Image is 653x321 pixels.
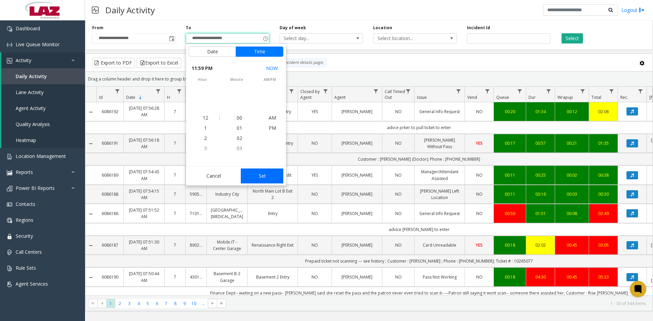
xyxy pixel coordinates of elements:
a: Date Filter Menu [154,87,163,96]
label: Day of week [280,25,306,31]
a: [PERSON_NAME] [336,242,378,248]
label: To [186,25,191,31]
a: 00:16 [530,191,551,197]
span: Page 2 [115,299,124,308]
label: From [92,25,103,31]
a: 00:18 [498,274,522,280]
kendo-pager-info: 1 - 30 of 344 items [230,301,646,306]
label: Incident Id [467,25,490,31]
label: Location [373,25,392,31]
a: 7 [169,242,181,248]
a: NO [302,274,328,280]
h3: Daily Activity [102,2,158,18]
span: Lane Activity [16,89,44,95]
span: Dashboard [16,25,40,32]
button: Date tab [189,47,236,57]
a: Lane Filter Menu [287,87,296,96]
img: 'icon' [7,154,12,159]
div: 00:38 [593,172,614,178]
span: Call Centers [16,249,42,255]
a: 00:25 [530,172,551,178]
img: 'icon' [7,234,12,239]
a: NO [386,210,410,217]
a: NO [386,242,410,248]
div: Drag a column header and drop it here to group by that column [85,73,653,85]
span: Total [591,94,601,100]
a: 6086188 [100,191,119,197]
span: Page 3 [125,299,134,308]
a: 01:34 [530,108,551,115]
a: Entry [252,210,294,217]
a: Collapse Details [85,141,96,146]
a: 00:08 [559,210,585,217]
img: 'icon' [7,170,12,175]
a: Call Timed Out Filter Menu [404,87,413,96]
a: YES [302,172,328,178]
a: 03:05 [593,242,614,248]
a: NO [469,191,489,197]
a: NO [386,108,410,115]
span: AM/PM [253,77,286,82]
a: 00:03 [559,191,585,197]
a: Industry City [211,191,243,197]
span: Daily Activity [16,73,47,79]
a: Collapse Details [85,275,96,280]
a: 710153 [190,210,202,217]
a: 7 [169,191,181,197]
a: 890201 [190,242,202,248]
span: minute [220,77,253,82]
a: 00:21 [559,140,585,146]
a: Issue Filter Menu [454,87,463,96]
span: Closed by Agent [300,89,320,100]
span: Page 7 [162,299,171,308]
a: 01:35 [593,140,614,146]
span: 12 [203,114,208,121]
a: NO [302,191,328,197]
span: Go to the last page [219,301,224,306]
span: Activity [16,57,31,64]
a: 00:18 [498,242,522,248]
div: 02:06 [593,108,614,115]
a: 00:45 [559,242,585,248]
span: Issue [417,94,427,100]
a: 6086187 [100,242,119,248]
img: 'icon' [7,266,12,271]
span: Page 11 [199,299,208,308]
a: Collapse Details [85,243,96,248]
a: NO [469,172,489,178]
a: 00:45 [559,274,585,280]
a: 02:02 [530,242,551,248]
a: Agent Filter Menu [371,87,381,96]
a: Vend Filter Menu [483,87,492,96]
span: Location Management [16,153,66,159]
img: logout [639,6,644,14]
a: Quality Analysis [1,116,85,132]
span: NO [312,211,318,216]
span: Rec. [620,94,628,100]
a: [PERSON_NAME] [336,274,378,280]
a: 00:02 [559,172,585,178]
span: Queue [496,94,509,100]
a: Card Unreadable [419,242,461,248]
span: NO [312,274,318,280]
a: General Info Request [419,210,461,217]
a: 00:50 [498,210,522,217]
a: 00:20 [498,108,522,115]
a: 590571 [190,191,202,197]
img: 'icon' [7,250,12,255]
span: Select location... [373,34,440,43]
span: Rule Sets [16,265,36,271]
div: 00:30 [593,191,614,197]
span: YES [312,109,318,114]
span: 2 [204,135,207,141]
span: Page 4 [134,299,143,308]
